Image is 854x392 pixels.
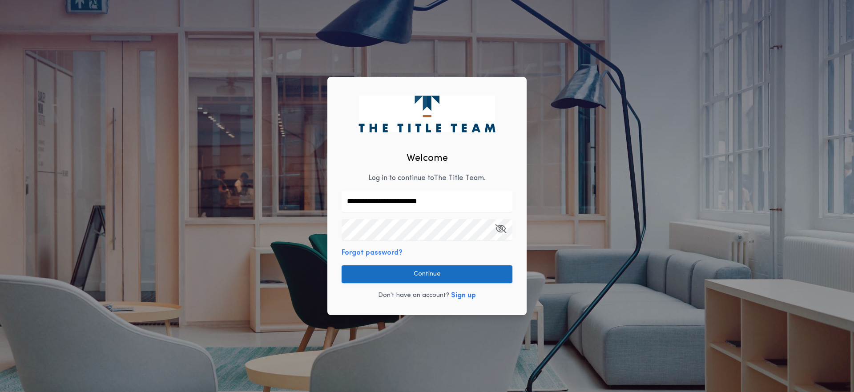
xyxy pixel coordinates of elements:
[342,248,403,258] button: Forgot password?
[368,173,486,184] p: Log in to continue to The Title Team .
[359,96,495,132] img: logo
[407,151,448,166] h2: Welcome
[451,290,476,301] button: Sign up
[378,291,449,300] p: Don't have an account?
[342,265,512,283] button: Continue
